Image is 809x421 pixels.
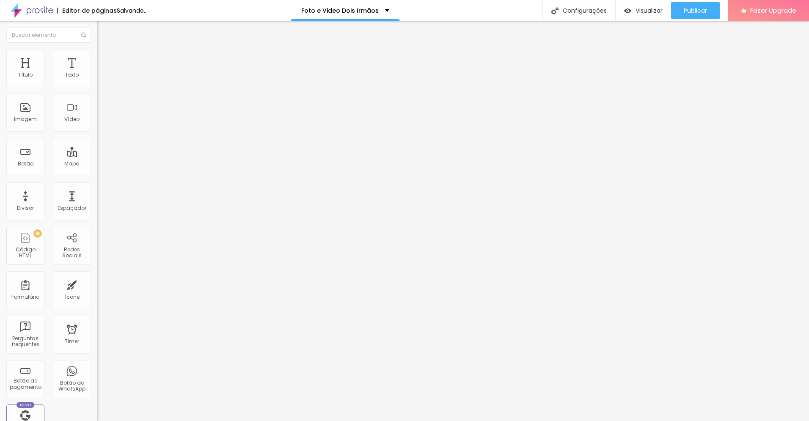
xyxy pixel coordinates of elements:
[684,7,707,14] span: Publicar
[97,21,809,421] iframe: Editor
[17,402,35,408] div: Novo
[301,8,379,14] p: Foto e Video Dois Irmãos
[624,7,631,14] img: view-1.svg
[17,205,34,211] div: Divisor
[55,247,88,259] div: Redes Sociais
[8,247,42,259] div: Código HTML
[65,338,79,344] div: Timer
[636,7,663,14] span: Visualizar
[671,2,720,19] button: Publicar
[65,294,80,300] div: Ícone
[6,28,91,43] input: Buscar elemento
[117,8,148,14] div: Salvando...
[8,336,42,348] div: Perguntas frequentes
[8,378,42,390] div: Botão de pagamento
[65,72,79,78] div: Texto
[11,294,39,300] div: Formulário
[64,116,80,122] div: Vídeo
[551,7,559,14] img: Icone
[58,205,86,211] div: Espaçador
[55,380,88,392] div: Botão do WhatsApp
[616,2,671,19] button: Visualizar
[14,116,37,122] div: Imagem
[18,161,33,167] div: Botão
[57,8,117,14] div: Editor de páginas
[18,72,33,78] div: Título
[750,7,796,14] span: Fazer Upgrade
[81,33,86,38] img: Icone
[64,161,80,167] div: Mapa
